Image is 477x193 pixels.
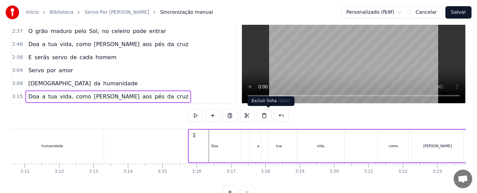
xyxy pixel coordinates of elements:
span: pelo [74,27,87,35]
span: Doa [27,93,40,100]
span: Doa [27,40,40,48]
span: homem [95,53,117,61]
div: 3:20 [330,169,339,174]
div: tua [276,143,281,149]
span: [PERSON_NAME] [93,93,140,100]
span: tua [47,40,58,48]
span: [DEMOGRAPHIC_DATA] [27,79,91,87]
span: pode [132,27,147,35]
a: Servo Por [PERSON_NAME] [85,9,149,16]
span: 2:37 [12,28,23,35]
div: [PERSON_NAME] [423,143,452,149]
span: cruz [176,93,189,100]
div: 3:23 [433,169,442,174]
span: da [167,40,175,48]
a: Biblioteca [50,9,74,16]
span: servo [51,53,68,61]
span: a [41,40,46,48]
div: vida, [317,143,325,149]
span: aos [142,40,153,48]
span: ( Del ) [278,98,290,103]
span: amor [58,66,74,74]
div: 3:11 [20,169,30,174]
span: grão [35,27,48,35]
span: vida, [59,93,74,100]
div: 3:12 [55,169,64,174]
span: serás [34,53,50,61]
div: 3:21 [364,169,373,174]
div: Excluir linha [247,96,295,106]
span: Servo [27,66,45,74]
span: da [93,79,101,87]
span: celeiro [111,27,131,35]
span: a [41,93,46,100]
div: como [389,143,398,149]
a: Início [26,9,39,16]
div: 3:14 [123,169,133,174]
span: vida, [59,40,74,48]
a: Bate-papo aberto [454,170,472,188]
span: O [27,27,33,35]
div: a [257,143,259,149]
span: 3:15 [12,93,23,100]
span: por [46,66,57,74]
div: humanidade [42,143,63,149]
div: 3:15 [158,169,167,174]
span: [PERSON_NAME] [93,40,140,48]
button: Cancelar [410,6,443,19]
div: 3:22 [398,169,408,174]
span: cruz [176,40,189,48]
div: 3:19 [295,169,304,174]
nav: breadcrumb [26,9,213,16]
div: Doa [211,143,218,149]
div: 3:18 [261,169,270,174]
div: 3:17 [226,169,236,174]
span: E [27,53,32,61]
span: tua [47,93,58,100]
span: como [75,93,92,100]
span: pés [154,93,165,100]
span: como [75,40,92,48]
span: da [167,93,175,100]
span: pés [154,40,165,48]
span: Sincronização manual [160,9,213,16]
span: aos [142,93,153,100]
span: cada [79,53,93,61]
span: 2:46 [12,41,23,48]
span: humanidade [102,79,138,87]
span: no [101,27,110,35]
div: 3:16 [192,169,201,174]
span: entrar [148,27,167,35]
span: de [69,53,77,61]
button: Salvar [445,6,472,19]
span: 3:04 [12,67,23,74]
span: Sol, [88,27,100,35]
div: 3:13 [89,169,98,174]
span: 3:08 [12,80,23,87]
img: youka [5,6,19,19]
span: maduro [50,27,73,35]
span: 2:58 [12,54,23,61]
